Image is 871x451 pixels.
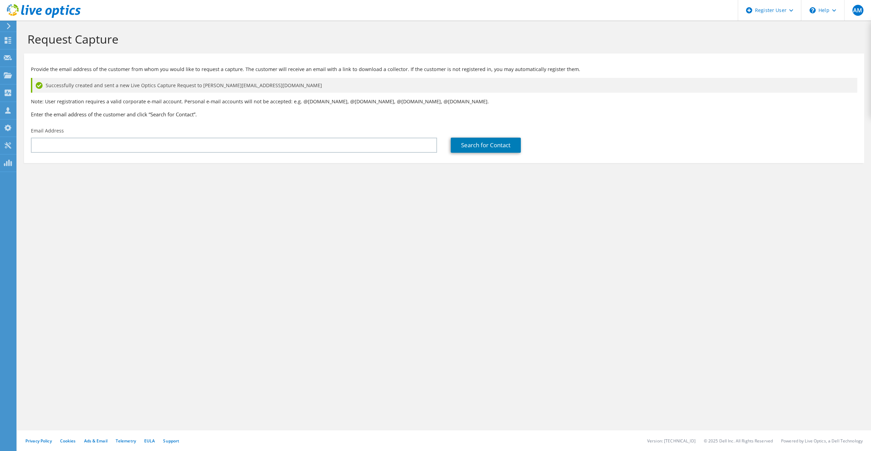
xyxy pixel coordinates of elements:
[46,82,322,89] span: Successfully created and sent a new Live Optics Capture Request to [PERSON_NAME][EMAIL_ADDRESS][D...
[31,66,857,73] p: Provide the email address of the customer from whom you would like to request a capture. The cust...
[163,438,179,444] a: Support
[31,111,857,118] h3: Enter the email address of the customer and click “Search for Contact”.
[60,438,76,444] a: Cookies
[25,438,52,444] a: Privacy Policy
[704,438,773,444] li: © 2025 Dell Inc. All Rights Reserved
[31,98,857,105] p: Note: User registration requires a valid corporate e-mail account. Personal e-mail accounts will ...
[451,138,521,153] a: Search for Contact
[27,32,857,46] h1: Request Capture
[781,438,863,444] li: Powered by Live Optics, a Dell Technology
[852,5,863,16] span: AM
[31,127,64,134] label: Email Address
[84,438,107,444] a: Ads & Email
[144,438,155,444] a: EULA
[116,438,136,444] a: Telemetry
[647,438,696,444] li: Version: [TECHNICAL_ID]
[810,7,816,13] svg: \n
